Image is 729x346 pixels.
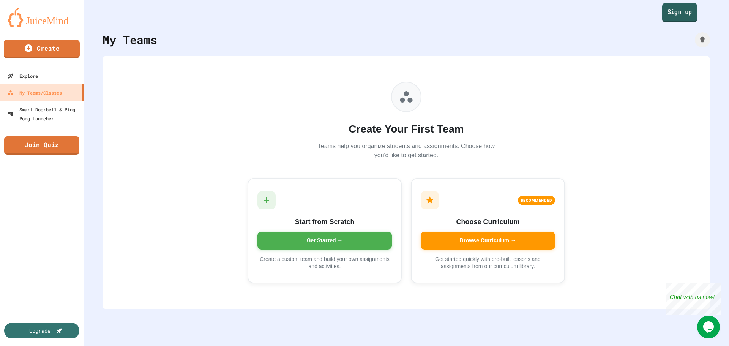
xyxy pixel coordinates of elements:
div: Smart Doorbell & Ping Pong Launcher [8,105,80,123]
a: Sign up [662,3,697,22]
a: Create [4,40,80,58]
div: My Teams/Classes [8,88,62,97]
div: Explore [8,71,38,81]
div: My Teams [103,31,157,48]
iframe: chat widget [697,316,721,338]
div: RECOMMENDED [518,196,555,205]
img: logo-orange.svg [8,8,76,27]
p: Teams help you organize students and assignments. Choose how you'd like to get started. [315,142,497,160]
p: Get started quickly with pre-built lessons and assignments from our curriculum library. [421,256,555,270]
h3: Start from Scratch [257,217,392,227]
h3: Choose Curriculum [421,217,555,227]
div: How it works [695,32,710,47]
p: Create a custom team and build your own assignments and activities. [257,256,392,270]
div: Upgrade [29,327,50,335]
iframe: chat widget [666,283,721,315]
h2: Create Your First Team [315,121,497,137]
div: Get Started → [257,232,392,250]
a: Join Quiz [4,136,79,155]
div: Browse Curriculum → [421,232,555,250]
